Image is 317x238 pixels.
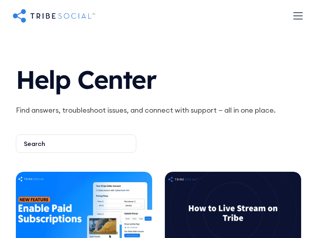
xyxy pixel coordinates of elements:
div: menu [288,6,304,25]
input: Search [16,134,136,153]
p: Find answers, troubleshoot issues, and connect with support — all in one place. [16,105,301,115]
h1: Help Center [16,57,301,98]
a: home [13,8,95,23]
form: Email Form [16,134,301,153]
